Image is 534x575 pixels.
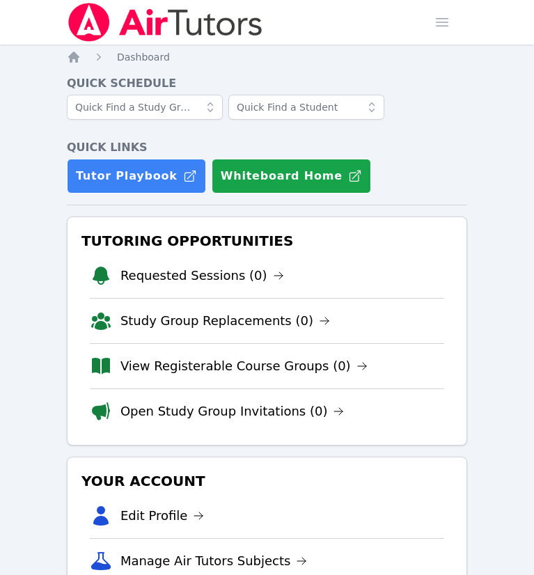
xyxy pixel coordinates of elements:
img: Air Tutors [67,3,264,42]
input: Quick Find a Study Group [67,95,223,120]
h4: Quick Links [67,139,467,156]
h4: Quick Schedule [67,75,467,92]
nav: Breadcrumb [67,50,467,64]
a: Dashboard [117,50,170,64]
a: Manage Air Tutors Subjects [120,551,308,571]
h3: Your Account [79,468,455,494]
a: Requested Sessions (0) [120,266,284,285]
a: Tutor Playbook [67,159,206,194]
a: Edit Profile [120,506,205,526]
a: View Registerable Course Groups (0) [120,356,368,376]
a: Study Group Replacements (0) [120,311,330,331]
span: Dashboard [117,52,170,63]
button: Whiteboard Home [212,159,371,194]
h3: Tutoring Opportunities [79,228,455,253]
a: Open Study Group Invitations (0) [120,402,345,421]
input: Quick Find a Student [228,95,384,120]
